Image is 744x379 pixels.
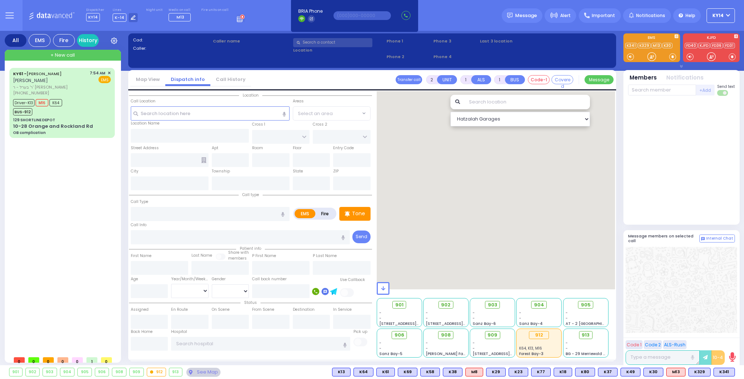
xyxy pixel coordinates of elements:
input: Search location [464,95,590,109]
span: Internal Chat [706,236,733,241]
label: Night unit [146,8,162,12]
label: Last 3 location [480,38,546,44]
span: - [519,310,521,315]
button: Code 2 [644,340,662,349]
span: [PHONE_NUMBER] [13,90,49,96]
label: Use Callback [340,277,365,283]
div: K30 [643,368,663,376]
a: FD36 [711,43,723,48]
label: First Name [131,253,151,259]
div: BLS [376,368,395,376]
span: 908 [441,331,451,339]
span: 0 [28,357,39,363]
div: Fire [53,34,75,47]
div: BLS [420,368,440,376]
a: FD31 [724,43,735,48]
div: 10-28 Orange and Rockland Rd [13,123,93,130]
div: BLS [713,368,735,376]
button: Code 1 [626,340,643,349]
span: M16 [36,99,48,106]
span: K64, K13, M16 [519,346,542,351]
a: FD40 [685,43,697,48]
div: K13 [332,368,351,376]
div: EMS [29,34,50,47]
a: K329 [638,43,651,48]
span: - [473,340,475,346]
button: Send [352,231,371,243]
label: Township [212,168,230,174]
span: K64, K13, M16 [516,318,553,327]
span: - [426,346,428,351]
input: (000)000-00000 [333,11,391,20]
a: Dispatch info [165,76,210,83]
div: K64 [353,368,373,376]
span: - [379,315,381,321]
div: K29 [486,368,506,376]
span: EMS [98,76,111,83]
span: - [379,310,381,315]
label: En Route [171,307,188,313]
label: Call Info [131,222,146,228]
span: K64 [49,99,62,106]
label: Assigned [131,307,149,313]
label: EMS [295,209,316,218]
span: BRIA Phone [298,8,323,15]
div: 913 [169,368,182,376]
div: K329 [688,368,711,376]
span: - [379,340,381,346]
label: Caller name [213,38,291,44]
div: 906 [95,368,109,376]
div: 902 [26,368,40,376]
span: - [426,310,428,315]
div: K49 [620,368,640,376]
span: [PERSON_NAME] [13,77,48,83]
span: - [473,310,475,315]
span: Sanz Bay-6 [473,321,496,326]
span: 1 [86,357,97,363]
div: See map [186,368,221,377]
span: KY14 [712,12,724,19]
label: Areas [293,98,304,104]
label: Cross 1 [252,122,265,127]
a: Call History [210,76,251,83]
div: 909 [130,368,143,376]
span: - [426,315,428,321]
span: 0 [57,357,68,363]
label: Age [131,276,138,282]
div: K77 [531,368,551,376]
div: BLS [643,368,663,376]
label: ZIP [333,168,339,174]
span: ר' בערל - ר' [PERSON_NAME] [13,84,87,90]
label: Back Home [131,329,153,335]
div: BLS [575,368,595,376]
span: Forest Bay-3 [519,351,543,356]
small: Share with [228,250,249,255]
input: Search hospital [171,337,350,351]
span: - [519,315,521,321]
span: - [379,346,381,351]
span: - [473,315,475,321]
button: Message [585,75,614,84]
a: KJFD [698,43,710,48]
span: Message [515,12,537,19]
label: Turn off text [717,89,729,97]
label: Location [293,47,384,53]
div: BLS [509,368,528,376]
label: State [293,168,303,174]
span: AT - 2 [GEOGRAPHIC_DATA] [566,321,619,326]
div: K37 [598,368,618,376]
a: Map View [130,76,165,83]
div: 908 [112,368,126,376]
div: Year/Month/Week/Day [171,276,209,282]
span: BG - 29 Merriewold S. [566,351,606,356]
label: Destination [293,307,315,313]
span: members [228,256,247,261]
span: 0 [72,357,83,363]
div: BLS [688,368,711,376]
div: K38 [443,368,462,376]
label: Last Name [191,253,212,258]
span: M13 [177,14,184,20]
div: BLS [554,368,572,376]
div: BLS [398,368,417,376]
span: 0 [14,357,25,363]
